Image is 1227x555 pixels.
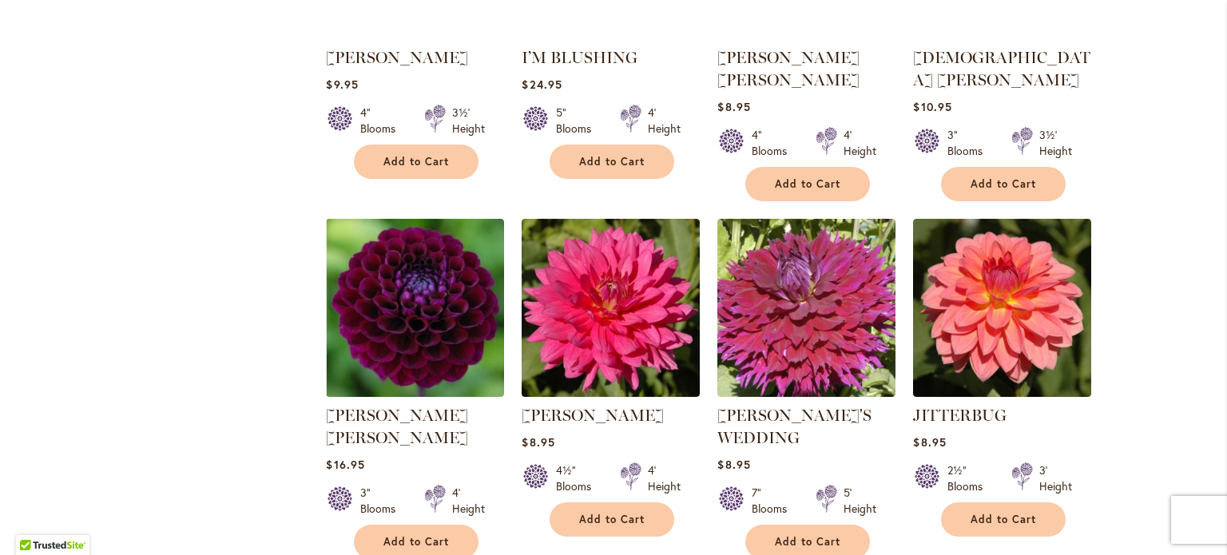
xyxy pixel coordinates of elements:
[775,177,840,191] span: Add to Cart
[648,105,681,137] div: 4' Height
[556,105,601,137] div: 5" Blooms
[717,27,895,42] a: JACK FROST
[717,406,872,447] a: [PERSON_NAME]'S WEDDING
[775,535,840,549] span: Add to Cart
[326,406,468,447] a: [PERSON_NAME] [PERSON_NAME]
[326,385,504,400] a: JASON MATTHEW
[913,48,1090,89] a: [DEMOGRAPHIC_DATA] [PERSON_NAME]
[1039,462,1072,494] div: 3' Height
[947,462,992,494] div: 2½" Blooms
[522,77,562,92] span: $24.95
[550,145,674,179] button: Add to Cart
[717,48,860,89] a: [PERSON_NAME] [PERSON_NAME]
[971,177,1036,191] span: Add to Cart
[717,385,895,400] a: Jennifer's Wedding
[947,127,992,159] div: 3" Blooms
[913,219,1091,397] img: JITTERBUG
[452,485,485,517] div: 4' Height
[579,513,645,526] span: Add to Cart
[522,434,554,450] span: $8.95
[452,105,485,137] div: 3½' Height
[326,219,504,397] img: JASON MATTHEW
[717,99,750,114] span: $8.95
[941,502,1066,537] button: Add to Cart
[913,434,946,450] span: $8.95
[522,385,700,400] a: JENNA
[354,145,478,179] button: Add to Cart
[383,535,449,549] span: Add to Cart
[326,77,358,92] span: $9.95
[913,406,1007,425] a: JITTERBUG
[326,27,504,42] a: Ivanetti
[717,219,895,397] img: Jennifer's Wedding
[550,502,674,537] button: Add to Cart
[12,498,57,543] iframe: Launch Accessibility Center
[579,155,645,168] span: Add to Cart
[941,167,1066,201] button: Add to Cart
[360,105,405,137] div: 4" Blooms
[326,457,364,472] span: $16.95
[556,462,601,494] div: 4½" Blooms
[752,485,796,517] div: 7" Blooms
[913,99,951,114] span: $10.95
[844,485,876,517] div: 5' Height
[360,485,405,517] div: 3" Blooms
[648,462,681,494] div: 4' Height
[844,127,876,159] div: 4' Height
[717,457,750,472] span: $8.95
[326,48,468,67] a: [PERSON_NAME]
[971,513,1036,526] span: Add to Cart
[522,219,700,397] img: JENNA
[913,385,1091,400] a: JITTERBUG
[383,155,449,168] span: Add to Cart
[522,27,700,42] a: I’M BLUSHING
[752,127,796,159] div: 4" Blooms
[1039,127,1072,159] div: 3½' Height
[522,406,664,425] a: [PERSON_NAME]
[913,27,1091,42] a: JAPANESE BISHOP
[522,48,637,67] a: I’M BLUSHING
[745,167,870,201] button: Add to Cart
